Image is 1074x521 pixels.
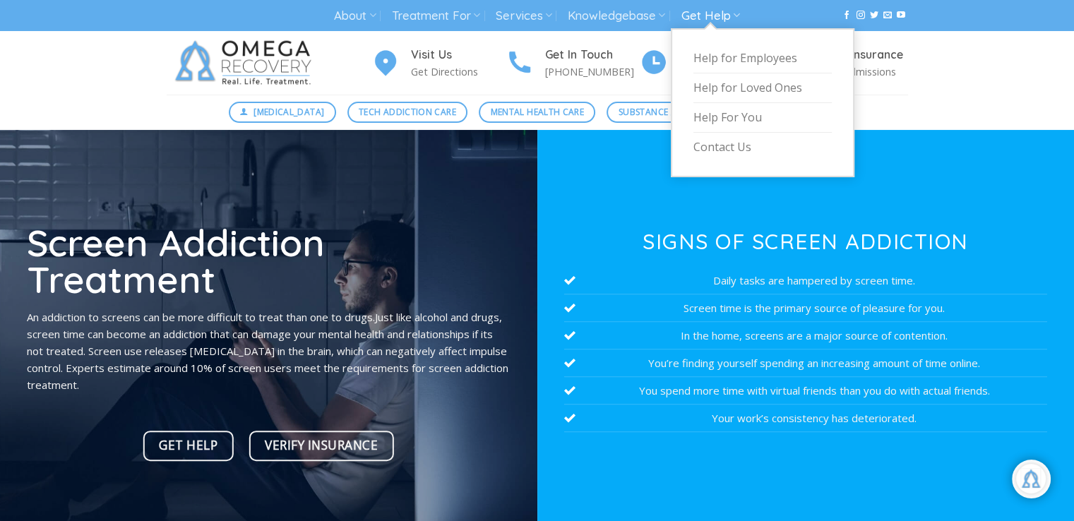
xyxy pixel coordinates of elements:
[27,309,510,393] p: An addiction to screens can be more difficult to treat than one to drugs.Just like alcohol and dr...
[229,102,336,123] a: [MEDICAL_DATA]
[813,46,908,64] h4: Verify Insurance
[564,377,1047,405] li: You spend more time with virtual friends than you do with actual friends.
[253,105,324,119] span: [MEDICAL_DATA]
[564,349,1047,377] li: You’re finding yourself spending an increasing amount of time online.
[693,73,832,103] a: Help for Loved Ones
[371,46,506,80] a: Visit Us Get Directions
[545,64,640,80] p: [PHONE_NUMBER]
[607,102,733,123] a: Substance Abuse Care
[813,64,908,80] p: Begin Admissions
[159,436,217,455] span: Get Help
[411,46,506,64] h4: Visit Us
[681,3,740,29] a: Get Help
[411,64,506,80] p: Get Directions
[693,133,832,162] a: Contact Us
[491,105,584,119] span: Mental Health Care
[392,3,480,29] a: Treatment For
[564,322,1047,349] li: In the home, screens are a major source of contention.
[27,224,510,298] h1: Screen Addiction Treatment
[479,102,595,123] a: Mental Health Care
[568,3,665,29] a: Knowledgebase
[564,294,1047,322] li: Screen time is the primary source of pleasure for you.
[143,431,234,461] a: Get Help
[347,102,468,123] a: Tech Addiction Care
[842,11,851,20] a: Follow on Facebook
[564,267,1047,294] li: Daily tasks are hampered by screen time.
[693,103,832,133] a: Help For You
[359,105,456,119] span: Tech Addiction Care
[249,431,394,461] a: Verify Insurance
[496,3,551,29] a: Services
[870,11,878,20] a: Follow on Twitter
[564,405,1047,432] li: Your work’s consistency has deteriorated.
[883,11,892,20] a: Send us an email
[265,436,378,455] span: Verify Insurance
[856,11,864,20] a: Follow on Instagram
[545,46,640,64] h4: Get In Touch
[693,44,832,73] a: Help for Employees
[619,105,722,119] span: Substance Abuse Care
[506,46,640,80] a: Get In Touch [PHONE_NUMBER]
[334,3,376,29] a: About
[564,231,1047,252] h3: Signs of Screen Addiction
[897,11,905,20] a: Follow on YouTube
[167,31,326,95] img: Omega Recovery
